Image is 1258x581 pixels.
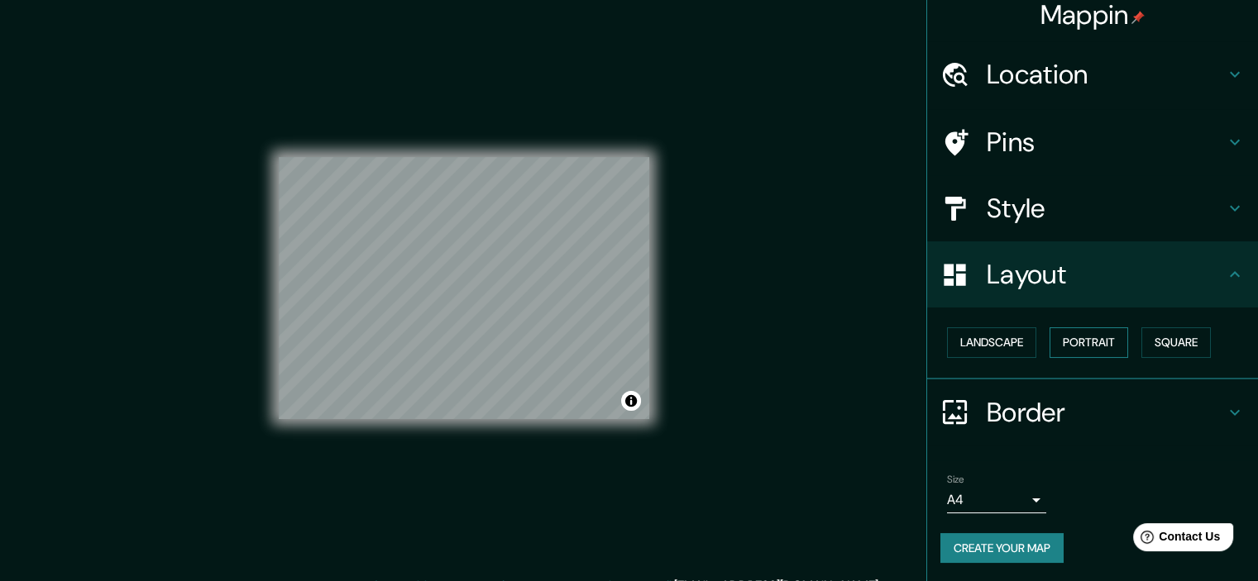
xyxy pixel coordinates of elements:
button: Square [1141,327,1211,358]
label: Size [947,472,964,486]
h4: Pins [987,126,1225,159]
h4: Layout [987,258,1225,291]
canvas: Map [279,157,649,419]
div: Style [927,175,1258,241]
h4: Border [987,396,1225,429]
div: Location [927,41,1258,107]
button: Create your map [940,533,1064,564]
div: A4 [947,487,1046,513]
div: Pins [927,109,1258,175]
iframe: Help widget launcher [1111,517,1240,563]
div: Layout [927,241,1258,307]
button: Landscape [947,327,1036,358]
h4: Style [987,192,1225,225]
button: Toggle attribution [621,391,641,411]
h4: Location [987,58,1225,91]
div: Border [927,379,1258,445]
img: pin-icon.png [1131,11,1145,24]
button: Portrait [1050,327,1128,358]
